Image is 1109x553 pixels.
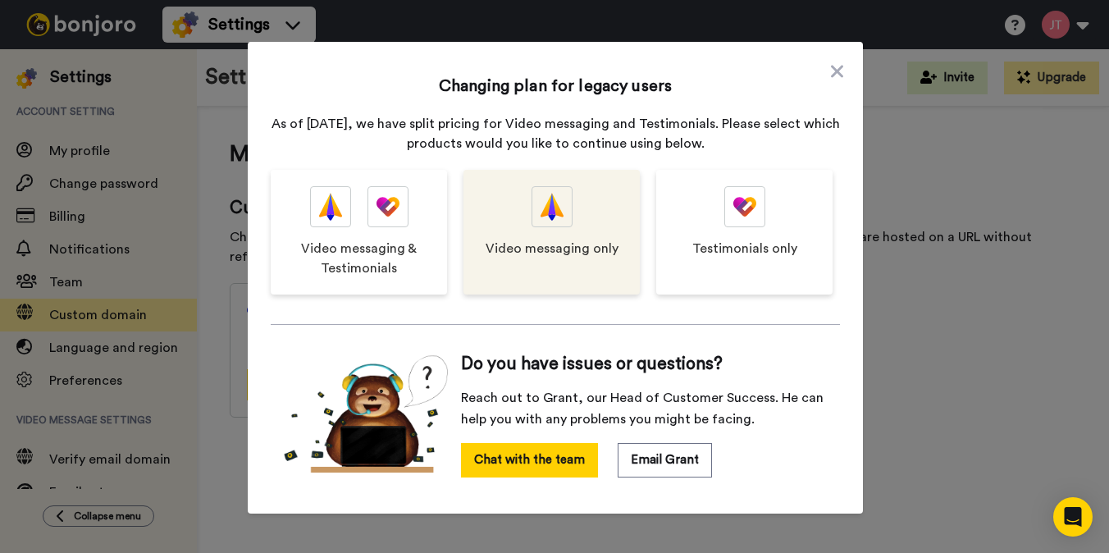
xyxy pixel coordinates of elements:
h1: Changing plan for legacy users [439,75,672,98]
img: tm-color.svg [733,187,756,226]
img: tm-color.svg [377,187,399,226]
img: cs-bear.png [284,354,448,473]
div: Open Intercom Messenger [1053,497,1093,537]
span: Reach out to Grant, our Head of Customer Success. He can help you with any problems you might be ... [461,387,827,430]
span: Video messaging & Testimonials [287,239,431,278]
p: As of [DATE], we have split pricing for Video messaging and Testimonials. Please select which pro... [271,114,840,153]
button: Chat with the team [461,443,598,478]
img: vm-color.svg [541,187,564,226]
img: vm-color.svg [319,187,342,226]
button: Email Grant [618,443,712,478]
span: Do you have issues or questions? [461,354,723,374]
span: Testimonials only [692,239,797,258]
span: Video messaging only [486,239,618,258]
